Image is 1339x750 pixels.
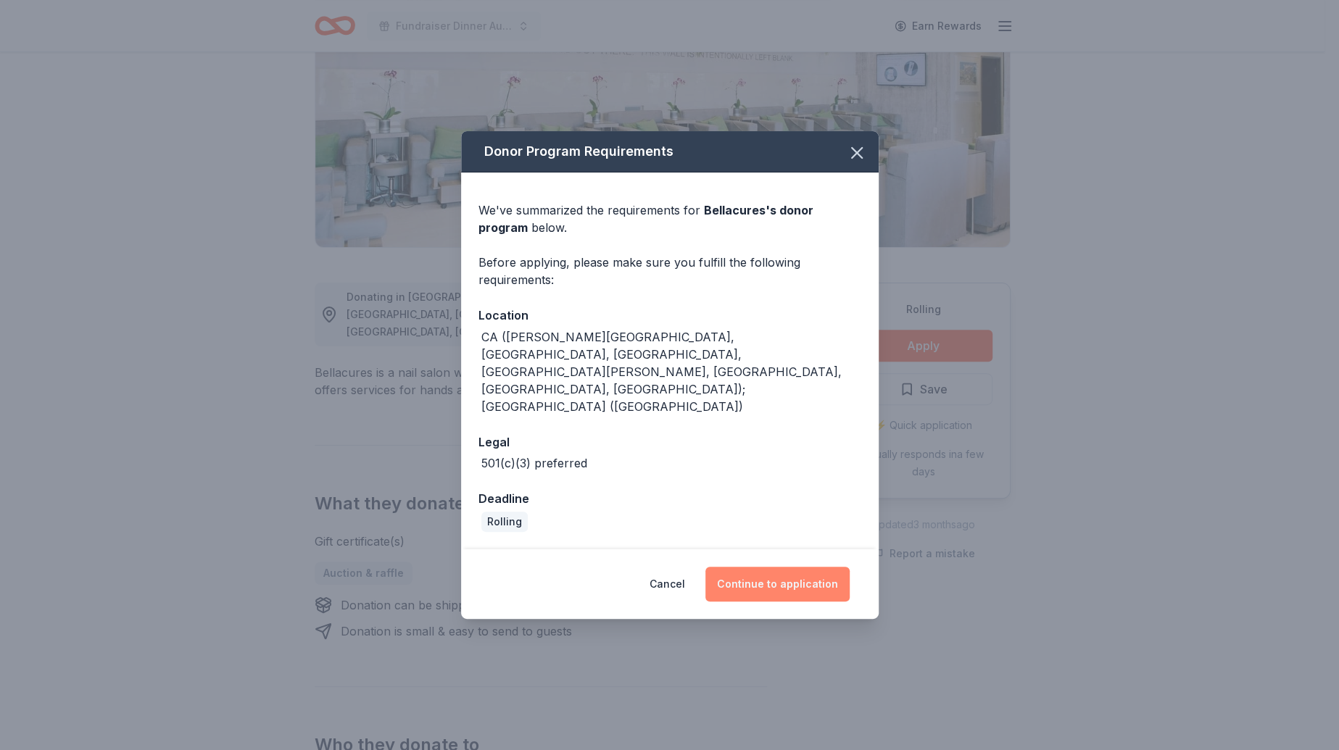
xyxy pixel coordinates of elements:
[478,201,861,236] div: We've summarized the requirements for below.
[478,433,861,451] div: Legal
[481,512,528,532] div: Rolling
[650,567,685,601] button: Cancel
[481,454,587,472] div: 501(c)(3) preferred
[461,131,879,172] div: Donor Program Requirements
[478,489,861,508] div: Deadline
[478,254,861,288] div: Before applying, please make sure you fulfill the following requirements:
[481,328,861,415] div: CA ([PERSON_NAME][GEOGRAPHIC_DATA], [GEOGRAPHIC_DATA], [GEOGRAPHIC_DATA], [GEOGRAPHIC_DATA][PERSO...
[705,567,850,601] button: Continue to application
[478,306,861,325] div: Location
